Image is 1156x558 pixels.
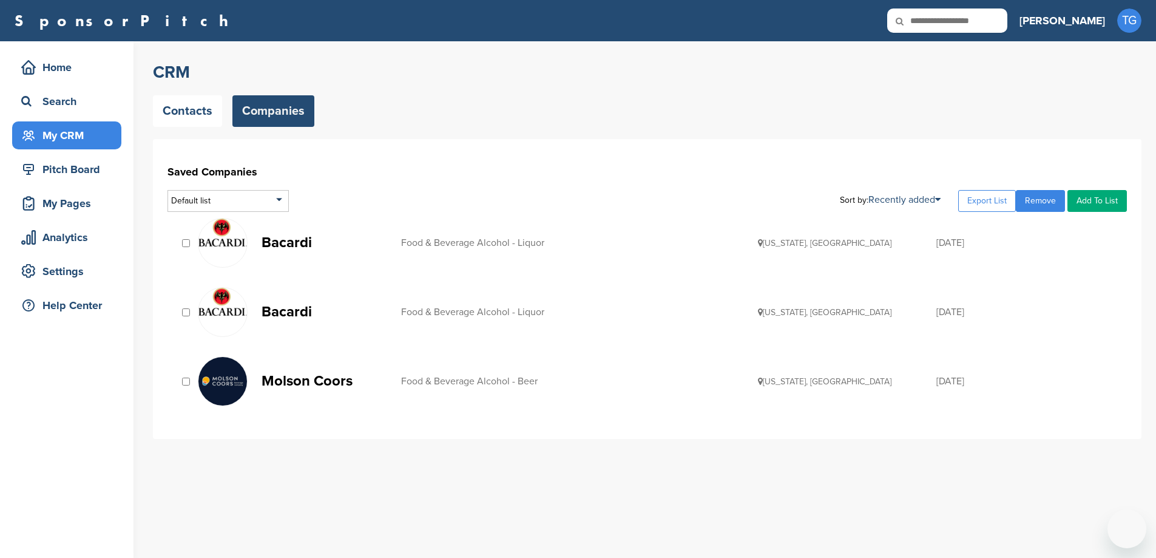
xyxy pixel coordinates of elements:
[18,226,121,248] div: Analytics
[1117,9,1141,33] span: TG
[15,13,236,29] a: SponsorPitch
[167,161,1127,183] h1: Saved Companies
[167,190,289,212] div: Default list
[401,307,758,317] div: Food & Beverage Alcohol - Liquor
[868,194,941,206] a: Recently added
[232,95,314,127] a: Companies
[1016,190,1065,212] a: Remove
[198,357,247,406] img: Molson coors logo
[758,308,936,317] div: [US_STATE], [GEOGRAPHIC_DATA]
[18,158,121,180] div: Pitch Board
[18,56,121,78] div: Home
[758,377,936,386] div: [US_STATE], [GEOGRAPHIC_DATA]
[12,189,121,217] a: My Pages
[12,87,121,115] a: Search
[936,307,1115,317] div: [DATE]
[936,376,1115,386] div: [DATE]
[401,376,758,386] div: Food & Beverage Alcohol - Beer
[12,155,121,183] a: Pitch Board
[18,124,121,146] div: My CRM
[1019,12,1105,29] h3: [PERSON_NAME]
[262,373,389,389] p: Molson Coors
[840,195,941,205] div: Sort by:
[758,239,936,248] div: [US_STATE], [GEOGRAPHIC_DATA]
[198,288,247,316] img: Data
[1107,509,1146,548] iframe: Button to launch messaging window
[262,235,389,250] p: Bacardi
[1067,190,1127,212] a: Add To List
[401,238,758,248] div: Food & Beverage Alcohol - Liquor
[936,238,1115,248] div: [DATE]
[12,53,121,81] a: Home
[18,294,121,316] div: Help Center
[12,291,121,319] a: Help Center
[1019,7,1105,34] a: [PERSON_NAME]
[198,287,1115,337] a: Data Bacardi Food & Beverage Alcohol - Liquor [US_STATE], [GEOGRAPHIC_DATA] [DATE]
[958,190,1016,212] a: Export List
[18,192,121,214] div: My Pages
[18,260,121,282] div: Settings
[198,218,1115,268] a: Data Bacardi Food & Beverage Alcohol - Liquor [US_STATE], [GEOGRAPHIC_DATA] [DATE]
[12,121,121,149] a: My CRM
[262,304,389,319] p: Bacardi
[12,257,121,285] a: Settings
[12,223,121,251] a: Analytics
[198,356,1115,406] a: Molson coors logo Molson Coors Food & Beverage Alcohol - Beer [US_STATE], [GEOGRAPHIC_DATA] [DATE]
[153,95,222,127] a: Contacts
[18,90,121,112] div: Search
[198,219,247,247] img: Data
[153,61,1141,83] h2: CRM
